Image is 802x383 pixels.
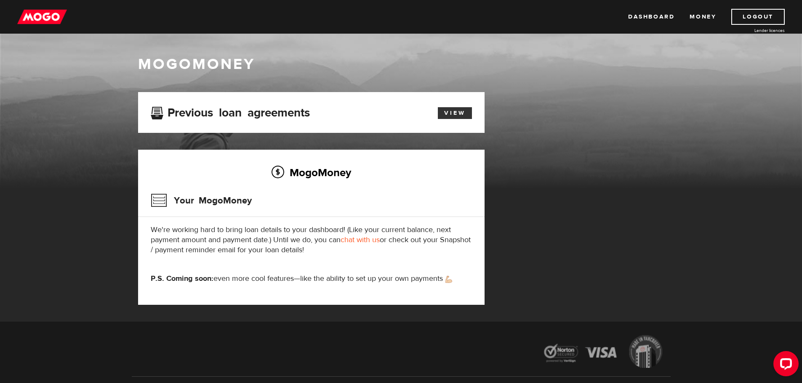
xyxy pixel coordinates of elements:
[151,164,472,181] h2: MogoMoney
[767,348,802,383] iframe: LiveChat chat widget
[722,27,785,34] a: Lender licences
[151,274,213,283] strong: P.S. Coming soon:
[438,107,472,119] a: View
[341,235,380,245] a: chat with us
[628,9,674,25] a: Dashboard
[17,9,67,25] img: mogo_logo-11ee424be714fa7cbb0f0f49df9e16ec.png
[151,190,252,211] h3: Your MogoMoney
[536,329,671,376] img: legal-icons-92a2ffecb4d32d839781d1b4e4802d7b.png
[138,55,664,73] h1: MogoMoney
[731,9,785,25] a: Logout
[151,274,472,284] p: even more cool features—like the ability to set up your own payments
[690,9,716,25] a: Money
[151,106,310,117] h3: Previous loan agreements
[151,225,472,255] p: We're working hard to bring loan details to your dashboard! (Like your current balance, next paym...
[445,276,452,283] img: strong arm emoji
